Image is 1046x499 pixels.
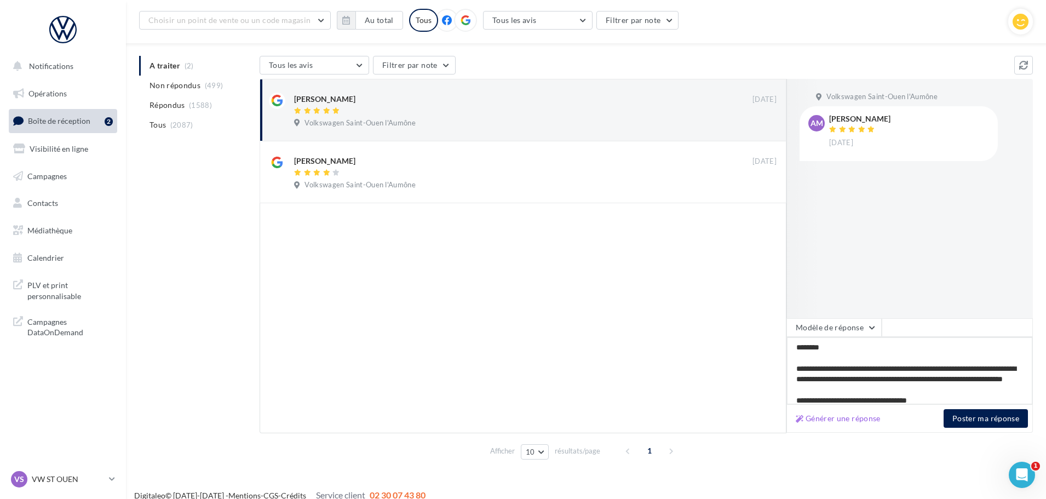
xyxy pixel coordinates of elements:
[170,121,193,129] span: (2087)
[492,15,537,25] span: Tous les avis
[14,474,24,485] span: VS
[791,412,885,425] button: Générer une réponse
[7,55,115,78] button: Notifications
[7,192,119,215] a: Contacts
[355,11,403,30] button: Au total
[304,118,416,128] span: Volkswagen Saint-Ouen l'Aumône
[28,116,90,125] span: Boîte de réception
[9,469,117,490] a: VS VW ST OUEN
[150,100,185,111] span: Répondus
[7,310,119,342] a: Campagnes DataOnDemand
[829,138,853,148] span: [DATE]
[555,446,600,456] span: résultats/page
[521,444,549,460] button: 10
[7,165,119,188] a: Campagnes
[29,61,73,71] span: Notifications
[294,94,355,105] div: [PERSON_NAME]
[409,9,438,32] div: Tous
[105,117,113,126] div: 2
[1009,462,1035,488] iframe: Intercom live chat
[304,180,416,190] span: Volkswagen Saint-Ouen l'Aumône
[944,409,1028,428] button: Poster ma réponse
[1031,462,1040,471] span: 1
[596,11,679,30] button: Filtrer par note
[7,273,119,306] a: PLV et print personnalisable
[150,80,200,91] span: Non répondus
[27,171,67,180] span: Campagnes
[641,442,658,460] span: 1
[483,11,593,30] button: Tous les avis
[205,81,223,90] span: (499)
[27,198,58,208] span: Contacts
[786,318,882,337] button: Modèle de réponse
[337,11,403,30] button: Au total
[7,246,119,269] a: Calendrier
[373,56,456,74] button: Filtrer par note
[27,278,113,301] span: PLV et print personnalisable
[30,144,88,153] span: Visibilité en ligne
[260,56,369,74] button: Tous les avis
[7,219,119,242] a: Médiathèque
[829,115,890,123] div: [PERSON_NAME]
[27,314,113,338] span: Campagnes DataOnDemand
[32,474,105,485] p: VW ST OUEN
[148,15,311,25] span: Choisir un point de vente ou un code magasin
[150,119,166,130] span: Tous
[752,95,777,105] span: [DATE]
[7,137,119,160] a: Visibilité en ligne
[526,448,535,456] span: 10
[811,118,823,129] span: AM
[189,101,212,110] span: (1588)
[28,89,67,98] span: Opérations
[826,92,938,102] span: Volkswagen Saint-Ouen l'Aumône
[27,253,64,262] span: Calendrier
[269,60,313,70] span: Tous les avis
[139,11,331,30] button: Choisir un point de vente ou un code magasin
[27,226,72,235] span: Médiathèque
[752,157,777,167] span: [DATE]
[490,446,515,456] span: Afficher
[7,82,119,105] a: Opérations
[7,109,119,133] a: Boîte de réception2
[294,156,355,167] div: [PERSON_NAME]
